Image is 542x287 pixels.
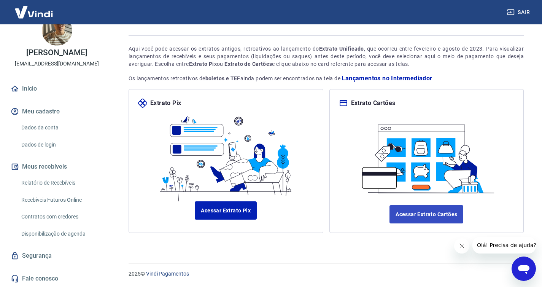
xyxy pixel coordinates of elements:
[18,137,105,153] a: Dados de login
[18,226,105,242] a: Disponibilização de agenda
[9,80,105,97] a: Início
[505,5,533,19] button: Sair
[156,108,296,201] img: ilustrapix.38d2ed8fdf785898d64e9b5bf3a9451d.svg
[18,120,105,136] a: Dados da conta
[18,175,105,191] a: Relatório de Recebíveis
[9,247,105,264] a: Segurança
[224,61,272,67] strong: Extrato de Cartões
[205,75,240,81] strong: boletos e TEF
[9,103,105,120] button: Meu cadastro
[42,15,72,46] img: f882aa9d-258a-419a-b930-6207a7804c9c.jpeg
[356,117,497,196] img: ilustracard.1447bf24807628a904eb562bb34ea6f9.svg
[146,271,189,277] a: Vindi Pagamentos
[342,74,432,83] a: Lançamentos no Intermediador
[9,0,59,24] img: Vindi
[351,99,396,108] p: Extrato Cartões
[9,270,105,287] a: Fale conosco
[18,209,105,225] a: Contratos com credores
[150,99,181,108] p: Extrato Pix
[9,158,105,175] button: Meus recebíveis
[189,61,217,67] strong: Extrato Pix
[129,74,524,83] p: Os lançamentos retroativos de ainda podem ser encontrados na tela de
[195,201,257,220] a: Acessar Extrato Pix
[319,46,364,52] strong: Extrato Unificado
[472,237,536,254] iframe: Mensagem da empresa
[26,49,87,57] p: [PERSON_NAME]
[18,192,105,208] a: Recebíveis Futuros Online
[5,5,64,11] span: Olá! Precisa de ajuda?
[454,238,469,254] iframe: Fechar mensagem
[389,205,463,223] a: Acessar Extrato Cartões
[129,45,524,68] div: Aqui você pode acessar os extratos antigos, retroativos ao lançamento do , que ocorreu entre feve...
[512,257,536,281] iframe: Botão para abrir a janela de mensagens
[129,270,524,278] p: 2025 ©
[15,60,99,68] p: [EMAIL_ADDRESS][DOMAIN_NAME]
